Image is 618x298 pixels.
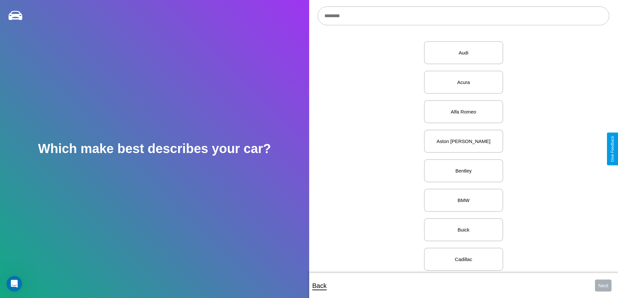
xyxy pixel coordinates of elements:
[431,107,496,116] p: Alfa Romeo
[38,141,271,156] h2: Which make best describes your car?
[431,78,496,87] p: Acura
[431,196,496,205] p: BMW
[610,136,615,162] div: Give Feedback
[595,280,612,292] button: Next
[431,166,496,175] p: Bentley
[312,280,327,292] p: Back
[6,276,22,292] iframe: Intercom live chat
[431,48,496,57] p: Audi
[431,137,496,146] p: Aston [PERSON_NAME]
[431,255,496,264] p: Cadillac
[431,225,496,234] p: Buick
